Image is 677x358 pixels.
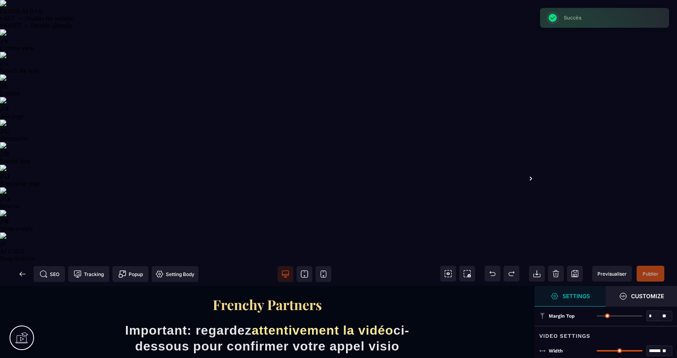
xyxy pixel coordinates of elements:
span: Publier [643,271,658,277]
span: Popup [118,270,143,278]
img: 59ef9bf7ba9b73c4c9a2e4ac6039e941_shield-icon.svg [399,320,424,345]
span: Tracking [74,270,104,278]
strong: Customize [631,293,664,299]
span: Width [549,348,563,354]
img: f2a3730b544469f405c58ab4be6274e8_Capture_d%E2%80%99e%CC%81cran_2025-09-01_a%CC%80_20.57.27.png [211,12,323,27]
h1: Important: regardez ci-dessous pour confirmer votre appel visio [111,32,423,72]
div: Video Settings [534,326,677,341]
span: Margin Top [549,313,575,319]
span: View components [440,266,456,282]
span: Screenshot [459,266,475,282]
span: Settings [534,286,606,307]
span: Preview [592,266,632,282]
span: Previsualiser [597,271,627,277]
img: b6606ffbb4648694007e19b7dd4a8ba6_lightning-icon.svg [255,320,280,345]
span: SEO [40,270,59,278]
strong: Settings [563,293,590,299]
img: 4c63a725c3b304b2c0a5e1a33d73ec16_growth-icon.svg [110,320,136,345]
span: Open Style Manager [606,286,677,307]
h1: Voici les étapes à suivre pour confirmer votre appel visio : [12,272,523,297]
span: Setting Body [156,270,194,278]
